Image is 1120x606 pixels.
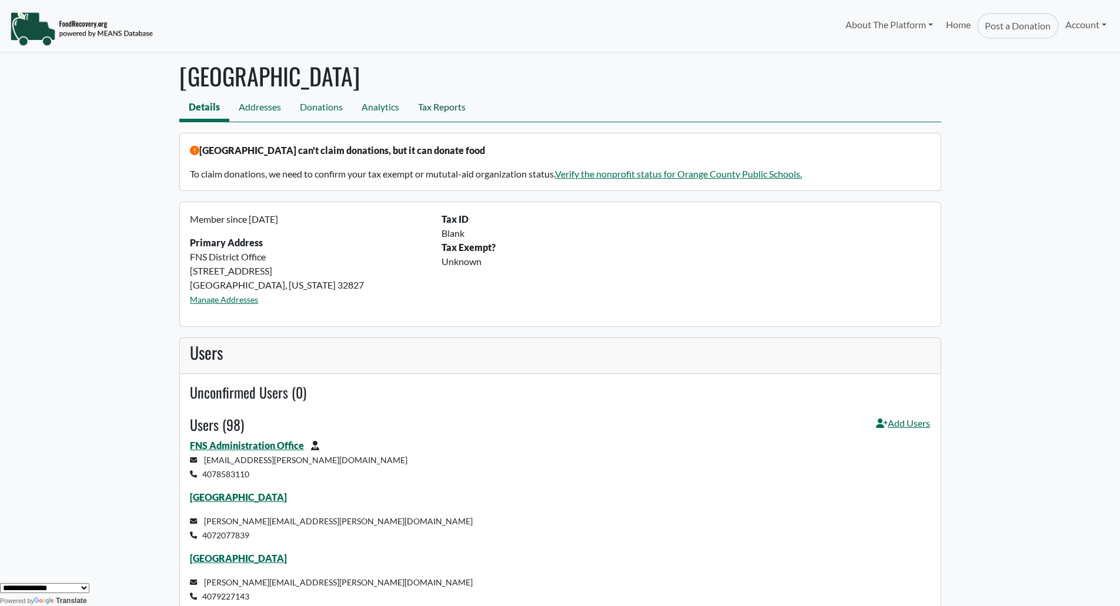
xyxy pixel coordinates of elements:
[442,213,469,225] b: Tax ID
[190,491,287,503] a: [GEOGRAPHIC_DATA]
[838,13,939,36] a: About The Platform
[190,416,244,433] h4: Users (98)
[179,62,941,90] h1: [GEOGRAPHIC_DATA]
[1059,13,1113,36] a: Account
[190,516,473,540] small: [PERSON_NAME][EMAIL_ADDRESS][PERSON_NAME][DOMAIN_NAME] 4072077839
[190,294,258,304] a: Manage Addresses
[190,143,930,158] p: [GEOGRAPHIC_DATA] can't claim donations, but it can donate food
[34,597,56,605] img: Google Translate
[190,212,427,226] p: Member since [DATE]
[190,167,930,181] p: To claim donations, we need to confirm your tax exempt or mututal-aid organization status.
[190,384,930,401] h4: Unconfirmed Users (0)
[190,440,304,451] a: FNS Administration Office
[190,577,473,601] small: [PERSON_NAME][EMAIL_ADDRESS][PERSON_NAME][DOMAIN_NAME] 4079227143
[555,168,802,179] a: Verify the nonprofit status for Orange County Public Schools.
[190,553,287,564] a: [GEOGRAPHIC_DATA]
[442,242,496,253] b: Tax Exempt?
[352,95,409,122] a: Analytics
[10,11,153,46] img: NavigationLogo_FoodRecovery-91c16205cd0af1ed486a0f1a7774a6544ea792ac00100771e7dd3ec7c0e58e41.png
[940,13,977,39] a: Home
[977,13,1058,39] a: Post a Donation
[190,455,407,479] small: [EMAIL_ADDRESS][PERSON_NAME][DOMAIN_NAME] 4078583110
[179,95,229,122] a: Details
[34,597,87,605] a: Translate
[190,343,930,363] h3: Users
[434,255,937,269] div: Unknown
[409,95,475,122] a: Tax Reports
[876,416,930,438] a: Add Users
[434,226,937,240] div: Blank
[183,212,434,316] div: FNS District Office [STREET_ADDRESS] [GEOGRAPHIC_DATA], [US_STATE] 32827
[229,95,290,122] a: Addresses
[190,237,263,248] strong: Primary Address
[290,95,352,122] a: Donations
